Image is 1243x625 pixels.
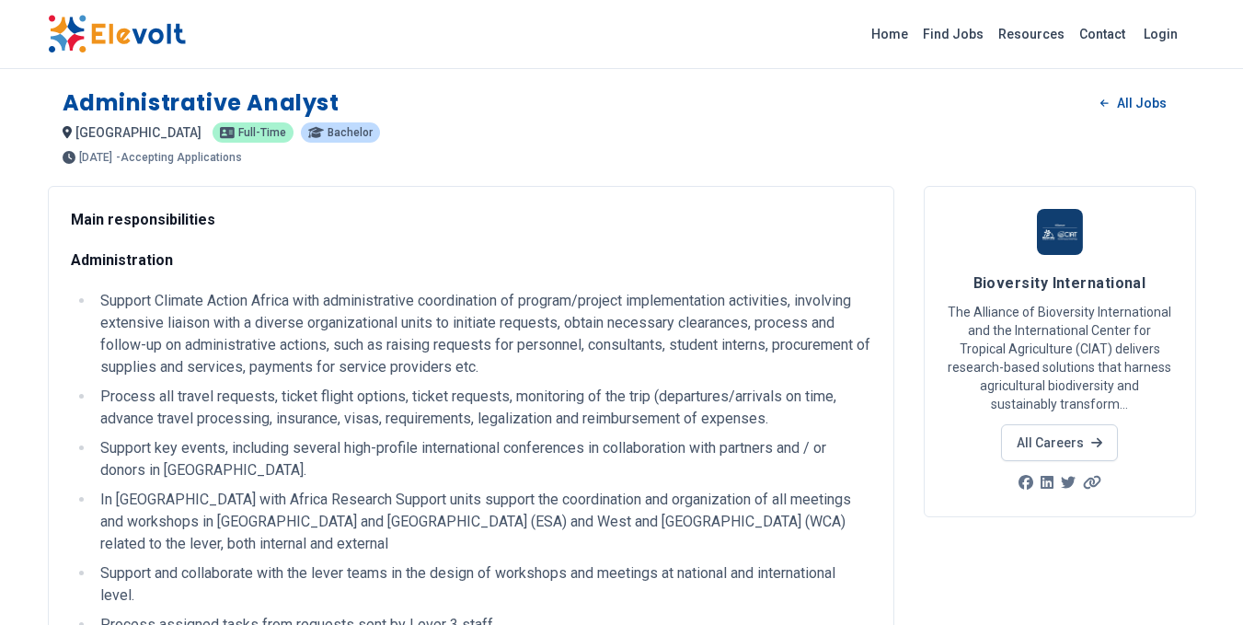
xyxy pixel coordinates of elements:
[95,489,871,555] li: In [GEOGRAPHIC_DATA] with Africa Research Support units support the coordination and organization...
[947,303,1173,413] p: The Alliance of Bioversity International and the International Center for Tropical Agriculture (C...
[71,211,215,228] strong: Main responsibilities
[116,152,242,163] p: - Accepting Applications
[1133,16,1189,52] a: Login
[95,562,871,607] li: Support and collaborate with the lever teams in the design of workshops and meetings at national ...
[973,274,1146,292] span: Bioversity International
[95,290,871,378] li: Support Climate Action Africa with administrative coordination of program/project implementation ...
[1001,424,1118,461] a: All Careers
[1072,19,1133,49] a: Contact
[63,88,340,118] h1: Administrative Analyst
[75,125,201,140] span: [GEOGRAPHIC_DATA]
[238,127,286,138] span: Full-time
[915,19,991,49] a: Find Jobs
[71,251,173,269] strong: Administration
[79,152,112,163] span: [DATE]
[328,127,373,138] span: Bachelor
[95,386,871,430] li: Process all travel requests, ticket flight options, ticket requests, monitoring of the trip (depa...
[991,19,1072,49] a: Resources
[48,15,186,53] img: Elevolt
[1037,209,1083,255] img: Bioversity International
[864,19,915,49] a: Home
[1086,89,1180,117] a: All Jobs
[95,437,871,481] li: Support key events, including several high-profile international conferences in collaboration wit...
